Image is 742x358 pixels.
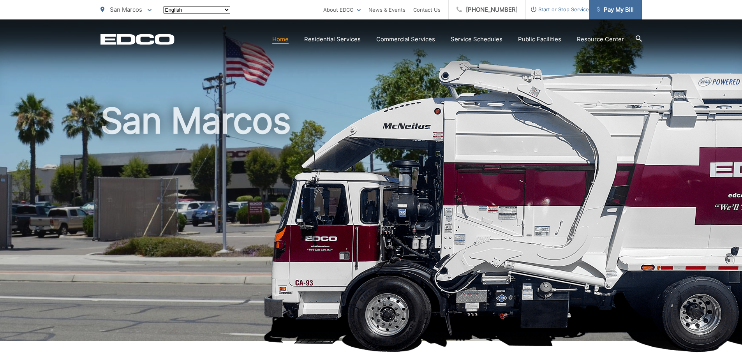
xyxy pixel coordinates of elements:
a: Contact Us [413,5,441,14]
h1: San Marcos [100,101,642,348]
a: Home [272,35,289,44]
a: Service Schedules [451,35,502,44]
a: Residential Services [304,35,361,44]
a: EDCD logo. Return to the homepage. [100,34,174,45]
a: Resource Center [577,35,624,44]
a: Commercial Services [376,35,435,44]
span: San Marcos [110,6,142,13]
select: Select a language [163,6,230,14]
a: Public Facilities [518,35,561,44]
a: About EDCO [323,5,361,14]
a: News & Events [368,5,405,14]
span: Pay My Bill [597,5,634,14]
